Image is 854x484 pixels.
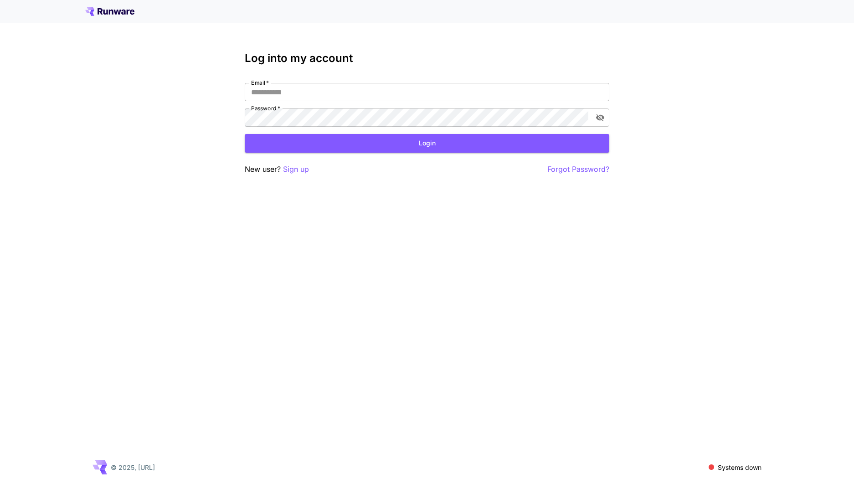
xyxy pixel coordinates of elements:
[592,109,608,126] button: toggle password visibility
[245,134,609,153] button: Login
[111,463,155,472] p: © 2025, [URL]
[718,463,761,472] p: Systems down
[283,164,309,175] button: Sign up
[251,79,269,87] label: Email
[251,104,280,112] label: Password
[245,164,309,175] p: New user?
[547,164,609,175] button: Forgot Password?
[245,52,609,65] h3: Log into my account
